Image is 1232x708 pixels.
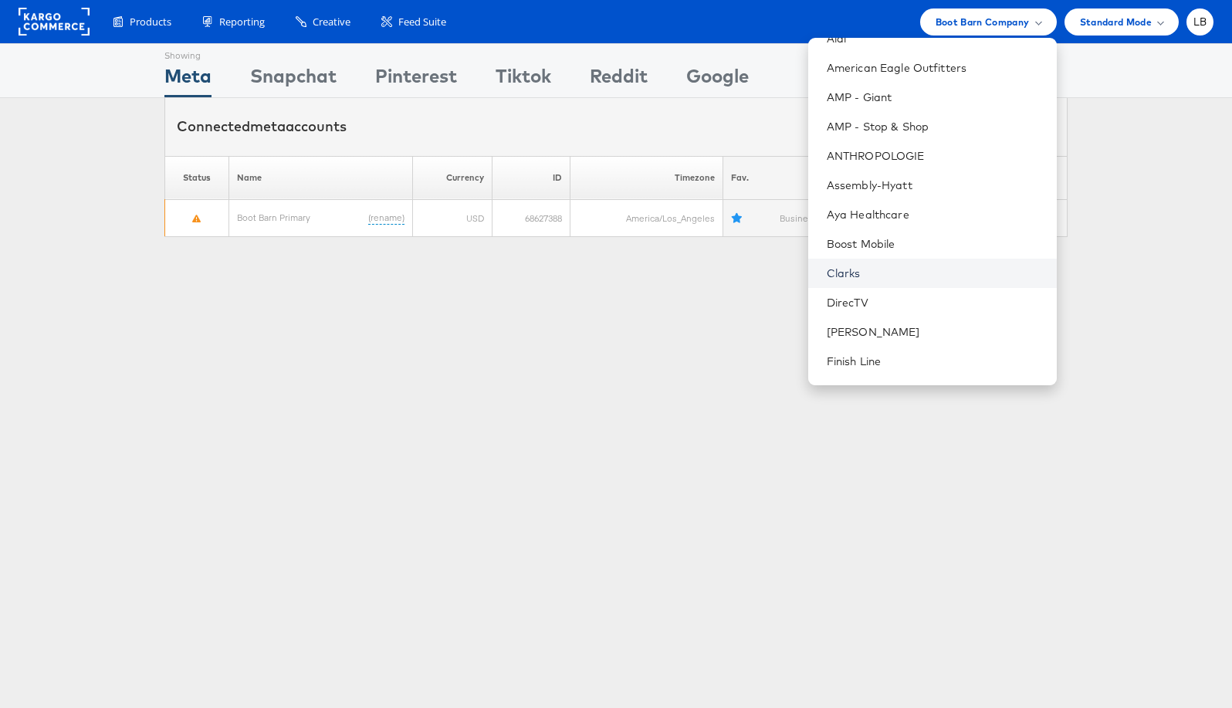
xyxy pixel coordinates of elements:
th: Name [229,156,413,200]
a: Assembly-Hyatt [827,178,1044,193]
a: AMP - Giant [827,90,1044,105]
a: American Eagle Outfitters [827,60,1044,76]
a: [PERSON_NAME] [827,324,1044,340]
a: Aldi [827,31,1044,46]
th: Timezone [570,156,723,200]
div: Reddit [590,63,648,97]
div: Showing [164,44,212,63]
span: Reporting [219,15,265,29]
a: (rename) [368,212,404,225]
td: USD [413,200,492,237]
a: AMP - Stop & Shop [827,119,1044,134]
a: Boot Barn Primary [237,212,310,223]
div: Meta [164,63,212,97]
td: 68627388 [492,200,570,237]
span: Creative [313,15,350,29]
th: ID [492,156,570,200]
span: LB [1193,17,1207,27]
a: Finish Line [827,354,1044,369]
span: meta [250,117,286,135]
a: ANTHROPOLOGIE [827,148,1044,164]
span: Feed Suite [398,15,446,29]
a: Hallmark [827,383,1044,398]
a: Business Manager [780,212,864,224]
a: Aya Healthcare [827,207,1044,222]
td: America/Los_Angeles [570,200,723,237]
a: Boost Mobile [827,236,1044,252]
a: DirecTV [827,295,1044,310]
span: Standard Mode [1080,14,1152,30]
span: Boot Barn Company [936,14,1030,30]
a: Clarks [827,266,1044,281]
div: Tiktok [496,63,551,97]
th: Status [165,156,229,200]
th: Currency [413,156,492,200]
div: Pinterest [375,63,457,97]
div: Google [686,63,749,97]
span: Products [130,15,171,29]
div: Connected accounts [177,117,347,137]
div: Snapchat [250,63,337,97]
